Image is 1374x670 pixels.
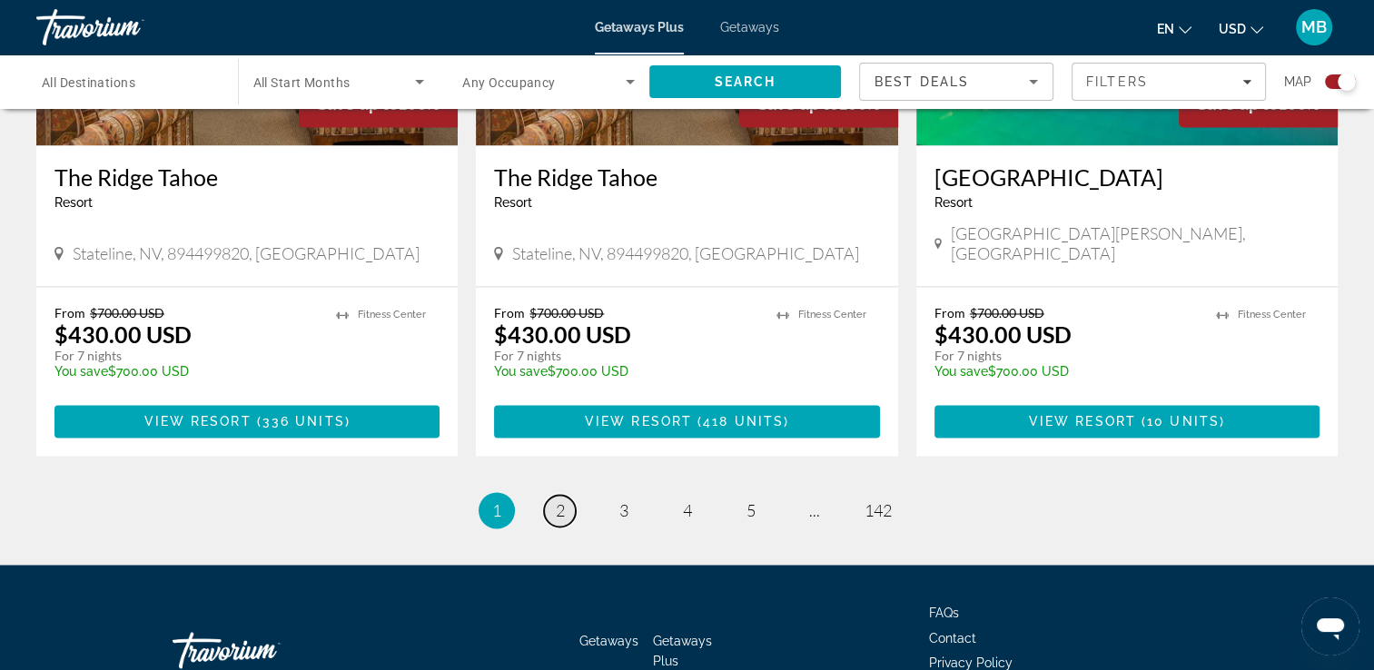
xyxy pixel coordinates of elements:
span: ( ) [252,414,351,429]
span: 4 [683,500,692,520]
a: Getaways [579,633,638,647]
p: $700.00 USD [54,364,318,379]
p: $700.00 USD [494,364,757,379]
span: $700.00 USD [529,305,604,320]
span: Fitness Center [358,309,426,320]
span: You save [934,364,988,379]
span: Fitness Center [1238,309,1306,320]
a: [GEOGRAPHIC_DATA] [934,163,1320,191]
button: Change currency [1219,15,1263,42]
a: Privacy Policy [929,655,1013,669]
span: Filters [1086,74,1148,89]
span: You save [494,364,548,379]
span: 336 units [262,414,345,429]
span: View Resort [585,414,692,429]
button: User Menu [1290,8,1338,46]
a: Getaways Plus [653,633,712,667]
span: View Resort [1029,414,1136,429]
span: ... [809,500,820,520]
span: 2 [556,500,565,520]
nav: Pagination [36,492,1338,528]
a: The Ridge Tahoe [54,163,440,191]
span: Map [1284,69,1311,94]
span: MB [1301,18,1327,36]
a: Getaways Plus [595,20,684,34]
span: From [494,305,525,320]
span: From [934,305,965,320]
a: Getaways [720,20,779,34]
span: Stateline, NV, 894499820, [GEOGRAPHIC_DATA] [512,243,859,263]
span: ( ) [1136,414,1225,429]
a: Contact [929,630,976,645]
span: 5 [746,500,756,520]
button: Search [649,65,842,98]
p: $430.00 USD [934,320,1072,348]
span: $700.00 USD [90,305,164,320]
span: [GEOGRAPHIC_DATA][PERSON_NAME], [GEOGRAPHIC_DATA] [951,223,1320,263]
a: The Ridge Tahoe [494,163,879,191]
span: 418 units [703,414,784,429]
span: Any Occupancy [462,75,556,90]
button: Change language [1157,15,1191,42]
span: Best Deals [875,74,969,89]
p: $430.00 USD [494,320,631,348]
span: en [1157,22,1174,36]
a: FAQs [929,606,959,620]
span: ( ) [692,414,789,429]
span: Fitness Center [798,309,866,320]
span: Stateline, NV, 894499820, [GEOGRAPHIC_DATA] [73,243,420,263]
a: Travorium [36,4,218,51]
button: View Resort(418 units) [494,405,879,438]
p: For 7 nights [934,348,1198,364]
p: For 7 nights [54,348,318,364]
button: View Resort(336 units) [54,405,440,438]
span: 3 [619,500,628,520]
span: Resort [934,195,973,210]
p: $700.00 USD [934,364,1198,379]
span: View Resort [143,414,251,429]
p: $430.00 USD [54,320,192,348]
span: Resort [494,195,532,210]
span: Resort [54,195,93,210]
span: From [54,305,85,320]
p: For 7 nights [494,348,757,364]
span: All Destinations [42,75,135,90]
span: 1 [492,500,501,520]
button: Filters [1072,63,1266,101]
input: Select destination [42,72,214,94]
span: Search [714,74,776,89]
mat-select: Sort by [875,71,1038,93]
span: 10 units [1147,414,1220,429]
span: $700.00 USD [970,305,1044,320]
span: All Start Months [253,75,351,90]
span: 142 [865,500,892,520]
button: View Resort(10 units) [934,405,1320,438]
iframe: Button to launch messaging window [1301,597,1359,655]
span: You save [54,364,108,379]
span: USD [1219,22,1246,36]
